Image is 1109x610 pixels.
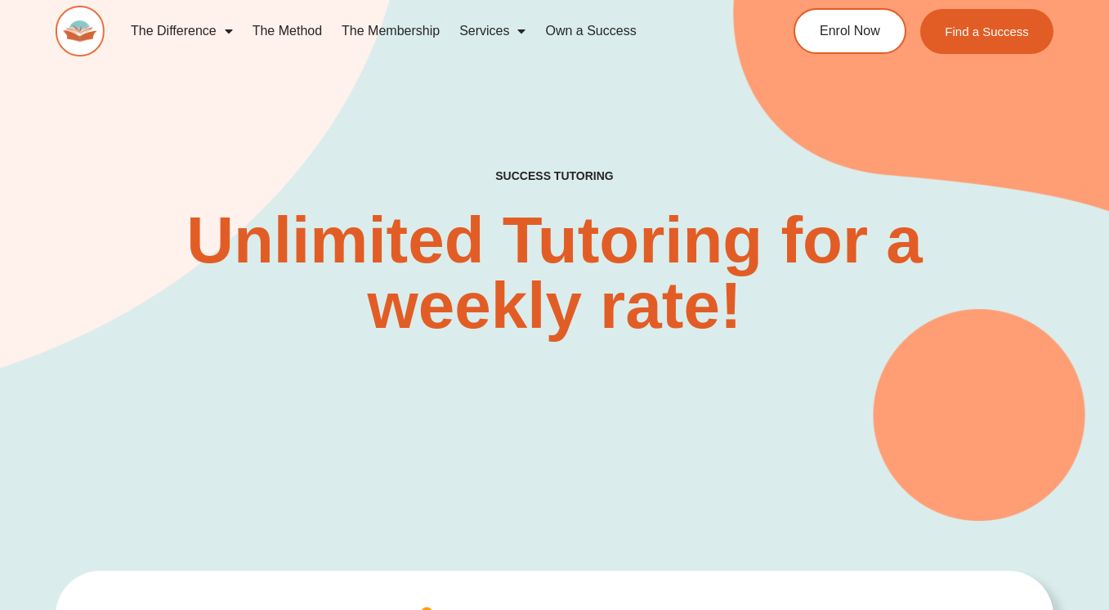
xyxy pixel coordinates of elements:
[921,9,1054,54] a: Find a Success
[946,25,1030,38] span: Find a Success
[535,12,646,50] a: Own a Success
[120,208,989,339] h2: Unlimited Tutoring for a weekly rate!
[243,12,332,50] a: The Method
[449,12,535,50] a: Services
[820,25,880,38] span: Enrol Now
[121,12,736,50] nav: Menu
[332,12,449,50] a: The Membership
[794,8,906,54] a: Enrol Now
[121,12,243,50] a: The Difference
[407,169,703,183] h4: SUCCESS TUTORING​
